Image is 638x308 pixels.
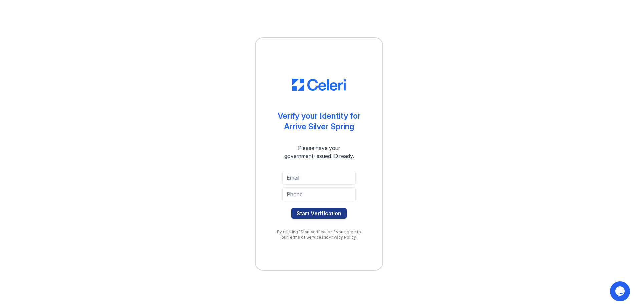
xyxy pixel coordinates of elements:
[278,111,361,132] div: Verify your Identity for Arrive Silver Spring
[287,235,321,240] a: Terms of Service
[292,79,346,91] img: CE_Logo_Blue-a8612792a0a2168367f1c8372b55b34899dd931a85d93a1a3d3e32e68fde9ad4.png
[291,208,347,219] button: Start Verification
[329,235,357,240] a: Privacy Policy.
[282,187,356,201] input: Phone
[610,281,631,301] iframe: chat widget
[282,171,356,185] input: Email
[272,144,366,160] div: Please have your government-issued ID ready.
[269,229,369,240] div: By clicking "Start Verification," you agree to our and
